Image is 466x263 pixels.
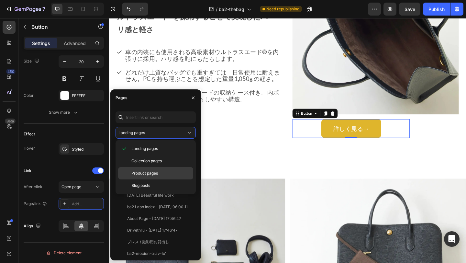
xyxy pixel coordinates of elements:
div: Pages [116,95,128,101]
p: 車の内装にも使用される高級素材ウルトラスエード®︎を内張りに採用。ハリ感を鞄にもたらします。 [17,33,188,47]
input: Insert link or search [116,111,196,123]
div: Color [24,93,34,98]
button: Landing pages [116,127,196,139]
span: Product pages [131,170,158,176]
p: 詳しく見る→ [244,114,283,126]
span: Landing pages [131,146,158,152]
div: About Page - [DATE] 17:46:47 [127,216,181,222]
button: Open page [59,181,104,193]
span: / [216,6,217,13]
div: Button [207,101,222,107]
div: Undo/Redo [122,3,148,16]
div: After click [24,184,42,190]
div: Delete element [46,249,82,257]
span: Landing pages [118,130,145,135]
div: 450 [6,69,16,74]
span: Blog posts [131,183,150,189]
span: Save [405,6,415,12]
div: Size [24,57,41,66]
button: Delete element [24,248,104,258]
div: プレス / 撮影用お貸出し [127,239,169,245]
div: Drivethru - [DATE] 17:46:47 [127,227,178,233]
button: Publish [423,3,450,16]
iframe: Design area [109,18,466,263]
span: ba2-thebag [219,6,244,13]
div: ba2-mocion-gray-lp1 [127,251,167,257]
button: <p>詳しく見る→&nbsp;</p> [231,110,296,130]
span: Need republishing [266,6,299,12]
p: ba2 ロゴ入りのウルトラスエードの収納ケース付き。内ポケットx1 加えて小物の整理もしやすい構造。 [17,77,188,91]
p: 7 [42,5,45,13]
span: Collection pages [131,158,162,164]
div: Hover [24,145,35,151]
p: Button [31,23,86,31]
div: [DATE] Beautiful life work [127,192,174,198]
button: Save [399,3,420,16]
p: どれだけ上質なバッグでも重すぎては 日常使用に耐えません。PCを持ち運ぶことを想定した重量1,050g の軽さ。 [17,55,188,69]
p: Advanced [64,40,86,47]
div: Add... [72,201,102,207]
div: Effect [24,131,35,137]
div: ba2 Labo Index - [DATE] 06:00:11 [127,204,188,210]
div: Show more [49,109,79,116]
div: Styled [72,146,102,152]
div: Page/link [24,201,47,207]
button: Show more [24,107,104,118]
p: Settings [32,40,50,47]
div: Publish [428,6,445,13]
div: Open Intercom Messenger [444,231,460,247]
div: Link [24,168,31,174]
span: Open page [61,184,81,189]
div: Align [24,222,42,231]
div: Beta [5,119,16,124]
button: 7 [3,3,48,16]
div: FFFFFF [72,93,102,99]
